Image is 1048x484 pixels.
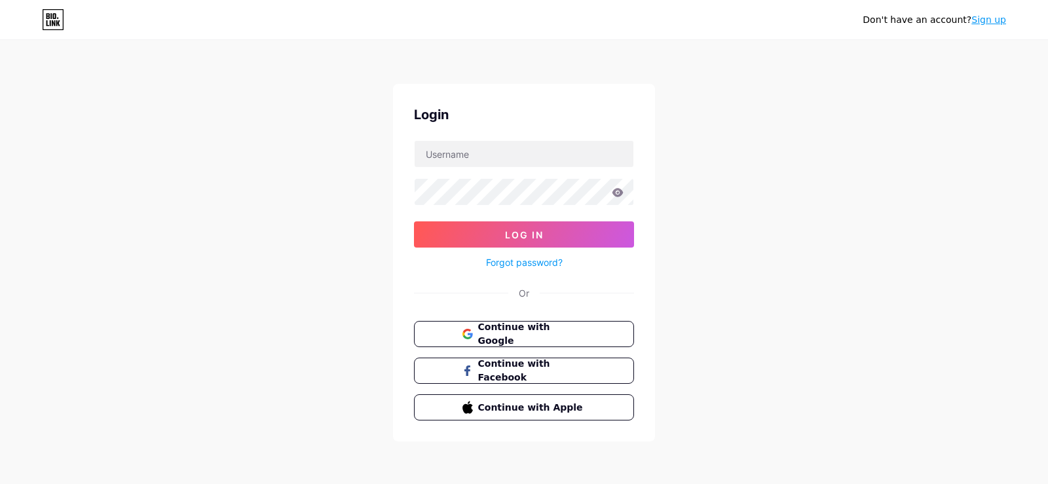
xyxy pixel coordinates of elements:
input: Username [415,141,633,167]
span: Log In [505,229,544,240]
a: Sign up [971,14,1006,25]
span: Continue with Google [478,320,586,348]
a: Forgot password? [486,255,563,269]
button: Log In [414,221,634,248]
div: Login [414,105,634,124]
div: Don't have an account? [863,13,1006,27]
button: Continue with Apple [414,394,634,420]
button: Continue with Google [414,321,634,347]
div: Or [519,286,529,300]
span: Continue with Facebook [478,357,586,384]
button: Continue with Facebook [414,358,634,384]
span: Continue with Apple [478,401,586,415]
